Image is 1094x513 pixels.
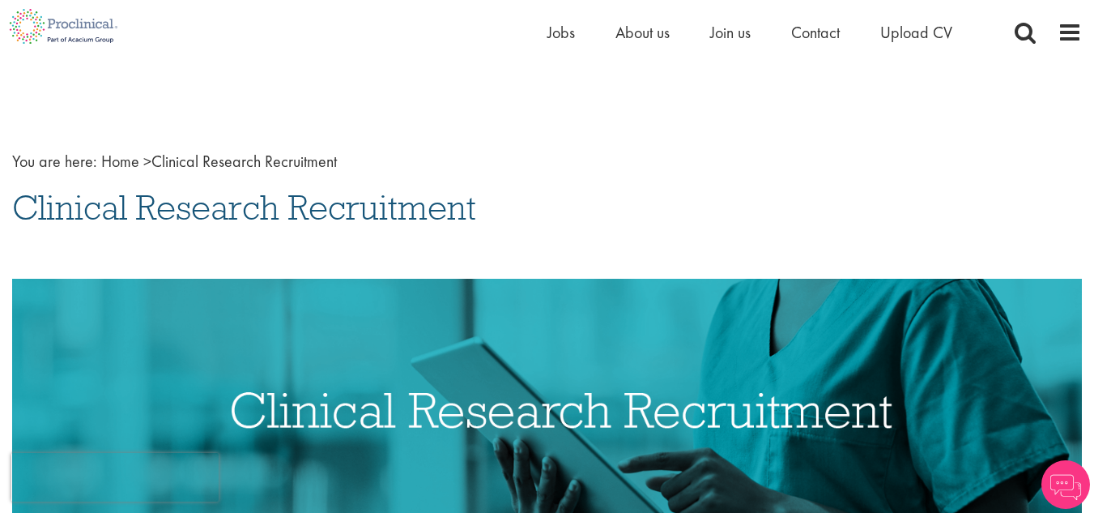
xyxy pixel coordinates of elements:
a: breadcrumb link to Home [101,151,139,172]
span: Clinical Research Recruitment [12,186,476,229]
a: Upload CV [880,22,952,43]
span: You are here: [12,151,97,172]
a: Jobs [547,22,575,43]
a: Join us [710,22,751,43]
span: Clinical Research Recruitment [101,151,337,172]
iframe: reCAPTCHA [11,453,219,502]
img: Chatbot [1041,460,1090,509]
span: > [143,151,151,172]
a: Contact [791,22,840,43]
a: About us [615,22,670,43]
